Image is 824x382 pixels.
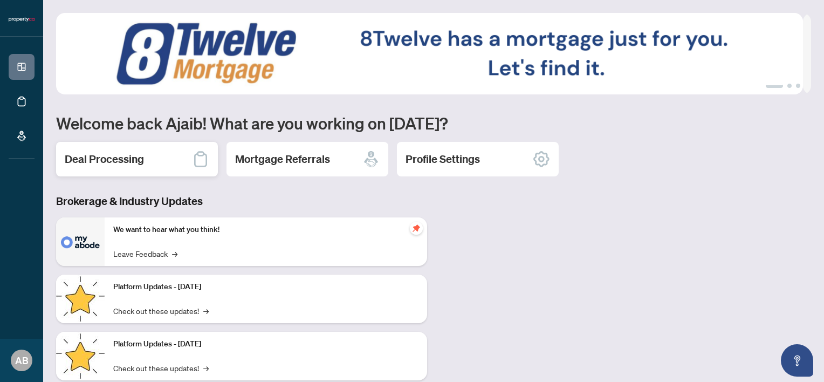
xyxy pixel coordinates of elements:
img: Slide 0 [56,13,803,94]
img: We want to hear what you think! [56,217,105,266]
span: → [172,248,177,260]
img: Platform Updates - July 8, 2025 [56,332,105,380]
button: Open asap [781,344,813,377]
p: Platform Updates - [DATE] [113,338,418,350]
a: Check out these updates!→ [113,305,209,317]
h2: Profile Settings [406,152,480,167]
span: → [203,362,209,374]
a: Leave Feedback→ [113,248,177,260]
span: pushpin [410,222,423,235]
h2: Deal Processing [65,152,144,167]
p: We want to hear what you think! [113,224,418,236]
span: → [203,305,209,317]
h1: Welcome back Ajaib! What are you working on [DATE]? [56,113,811,133]
img: Platform Updates - July 21, 2025 [56,275,105,323]
button: 2 [787,84,792,88]
img: logo [9,16,35,23]
h2: Mortgage Referrals [235,152,330,167]
button: 1 [766,84,783,88]
span: AB [15,353,29,368]
h3: Brokerage & Industry Updates [56,194,427,209]
p: Platform Updates - [DATE] [113,281,418,293]
button: 3 [796,84,800,88]
a: Check out these updates!→ [113,362,209,374]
